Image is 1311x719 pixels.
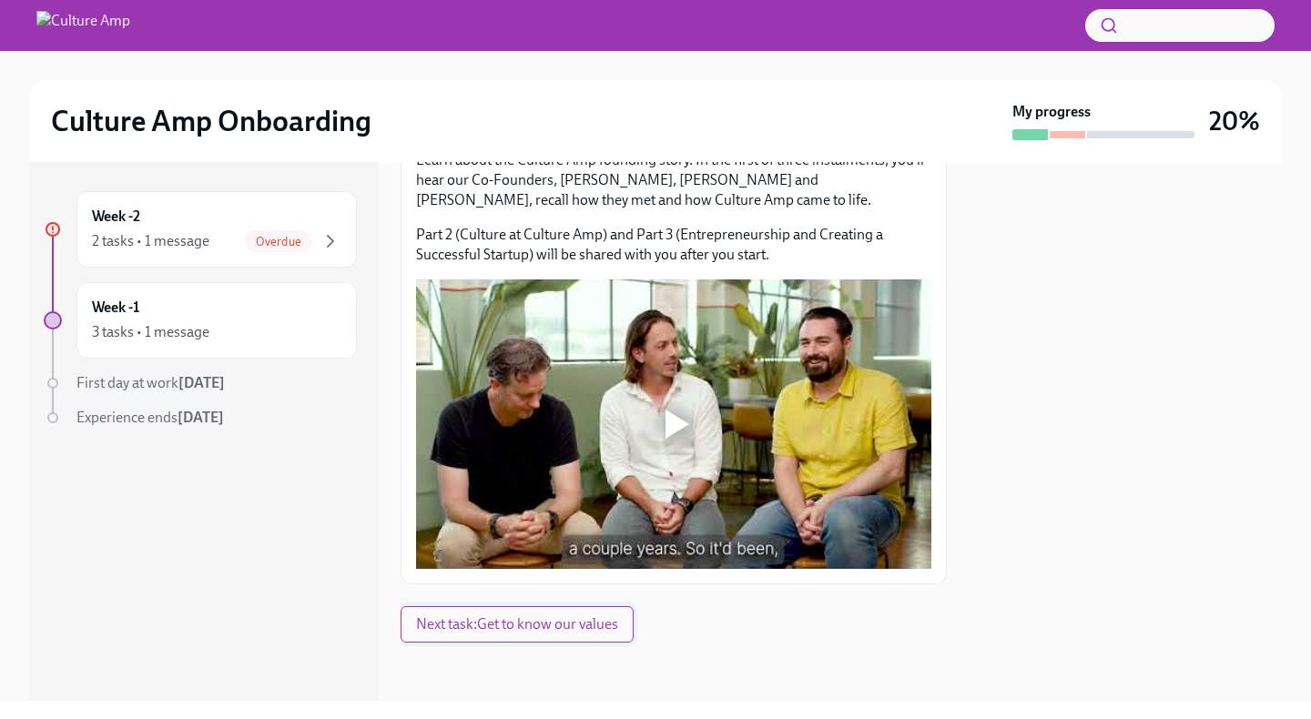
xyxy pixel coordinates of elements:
[44,282,357,359] a: Week -13 tasks • 1 message
[76,374,225,391] span: First day at work
[401,606,634,643] button: Next task:Get to know our values
[245,235,312,248] span: Overdue
[416,150,931,210] p: Learn about the Culture Amp founding story. In the first of three instalments, you’ll hear our Co...
[92,231,209,251] div: 2 tasks • 1 message
[1012,102,1091,122] strong: My progress
[92,322,209,342] div: 3 tasks • 1 message
[92,298,139,318] h6: Week -1
[416,225,931,265] p: Part 2 (Culture at Culture Amp) and Part 3 (Entrepreneurship and Creating a Successful Startup) w...
[76,409,224,426] span: Experience ends
[92,207,140,227] h6: Week -2
[1209,105,1260,137] h3: 20%
[178,409,224,426] strong: [DATE]
[44,373,357,393] a: First day at work[DATE]
[416,615,618,633] span: Next task : Get to know our values
[178,374,225,391] strong: [DATE]
[51,103,371,139] h2: Culture Amp Onboarding
[36,11,130,40] img: Culture Amp
[44,191,357,268] a: Week -22 tasks • 1 messageOverdue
